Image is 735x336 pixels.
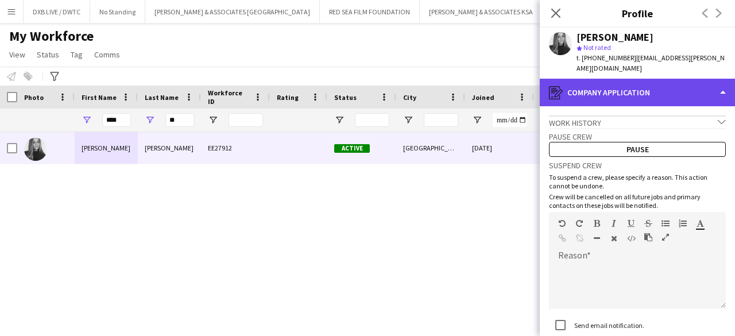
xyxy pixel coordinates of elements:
a: Comms [90,47,125,62]
span: Active [334,144,370,153]
span: | [EMAIL_ADDRESS][PERSON_NAME][DOMAIN_NAME] [577,53,725,72]
input: Workforce ID Filter Input [229,113,263,127]
div: [DATE] [465,132,534,164]
span: Status [334,93,357,102]
div: [PERSON_NAME] [577,32,653,43]
span: Workforce ID [208,88,249,106]
span: Status [37,49,59,60]
span: Not rated [583,43,611,52]
p: To suspend a crew, please specify a reason. This action cannot be undone. [549,173,726,190]
button: [PERSON_NAME] & ASSOCIATES [GEOGRAPHIC_DATA] [145,1,320,23]
span: Photo [24,93,44,102]
div: [GEOGRAPHIC_DATA] [396,132,465,164]
span: Comms [94,49,120,60]
a: Tag [66,47,87,62]
h3: Profile [540,6,735,21]
button: [PERSON_NAME] & ASSOCIATES KSA [420,1,543,23]
a: Status [32,47,64,62]
button: Clear Formatting [610,234,618,243]
h3: Pause crew [549,132,726,142]
p: Crew will be cancelled on all future jobs and primary contacts on these jobs will be notified. [549,192,726,210]
div: [PERSON_NAME] [75,132,138,164]
span: View [9,49,25,60]
button: DXB LIVE / DWTC [24,1,90,23]
app-action-btn: Advanced filters [48,69,61,83]
button: Italic [610,219,618,228]
button: Open Filter Menu [208,115,218,125]
input: City Filter Input [424,113,458,127]
button: Strikethrough [644,219,652,228]
div: [PERSON_NAME] [138,132,201,164]
input: Joined Filter Input [493,113,527,127]
button: Pause [549,142,726,157]
span: City [403,93,416,102]
input: Status Filter Input [355,113,389,127]
input: First Name Filter Input [102,113,131,127]
button: Open Filter Menu [334,115,345,125]
button: Ordered List [679,219,687,228]
button: Open Filter Menu [472,115,482,125]
button: Open Filter Menu [82,115,92,125]
label: Send email notification. [572,321,644,330]
button: Open Filter Menu [145,115,155,125]
button: HTML Code [627,234,635,243]
button: Text Color [696,219,704,228]
span: Joined [472,93,494,102]
span: t. [PHONE_NUMBER] [577,53,636,62]
button: Undo [558,219,566,228]
button: Unordered List [661,219,670,228]
span: First Name [82,93,117,102]
div: Work history [549,115,726,128]
button: Bold [593,219,601,228]
button: No Standing [90,1,145,23]
button: Redo [575,219,583,228]
input: Last Name Filter Input [165,113,194,127]
span: Last Name [145,93,179,102]
button: Open Filter Menu [403,115,413,125]
button: Fullscreen [661,233,670,242]
span: Rating [277,93,299,102]
button: Paste as plain text [644,233,652,242]
span: My Workforce [9,28,94,45]
button: Horizontal Line [593,234,601,243]
h3: Suspend crew [549,160,726,171]
span: Tag [71,49,83,60]
button: RED SEA FILM FOUNDATION [320,1,420,23]
div: EE27912 [201,132,270,164]
a: View [5,47,30,62]
img: Mollie Priestley [24,138,47,161]
div: Company application [540,79,735,106]
button: Underline [627,219,635,228]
